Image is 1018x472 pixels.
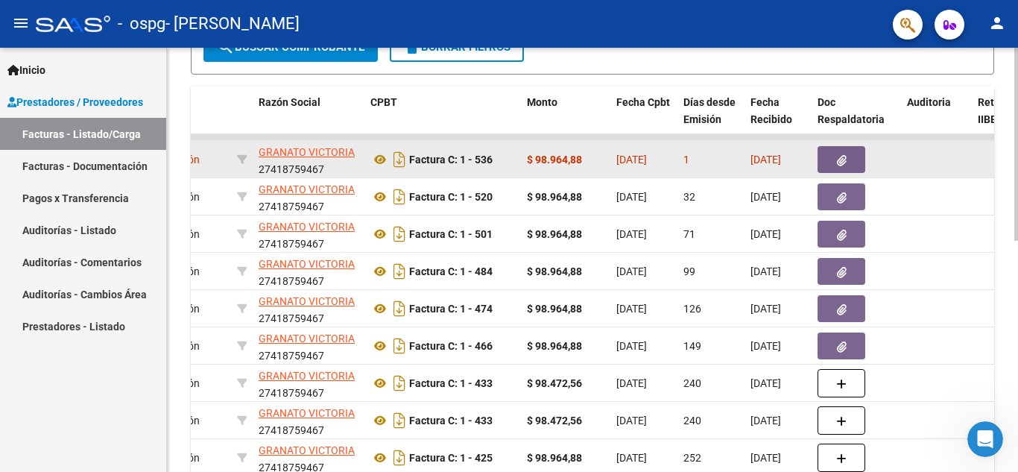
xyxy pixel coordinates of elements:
span: GRANATO VICTORIA [259,444,355,456]
span: - [PERSON_NAME] [165,7,300,40]
span: GRANATO VICTORIA [259,183,355,195]
div: 27418759467 [259,405,358,436]
datatable-header-cell: Razón Social [253,86,364,152]
span: [DATE] [616,265,647,277]
span: GRANATO VICTORIA [259,258,355,270]
span: 240 [683,377,701,389]
strong: Factura C: 1 - 433 [409,415,493,427]
i: Descargar documento [390,446,409,470]
strong: Factura C: 1 - 433 [409,377,493,389]
datatable-header-cell: Monto [521,86,610,152]
span: [DATE] [616,377,647,389]
i: Descargar documento [390,371,409,395]
span: 252 [683,452,701,464]
span: Monto [527,96,557,108]
div: 27418759467 [259,218,358,250]
strong: $ 98.472,56 [527,377,582,389]
strong: $ 98.472,56 [527,415,582,427]
span: GRANATO VICTORIA [259,295,355,307]
span: [DATE] [750,265,781,277]
span: GRANATO VICTORIA [259,407,355,419]
span: Inicio [7,62,45,78]
strong: Factura C: 1 - 484 [409,265,493,277]
span: GRANATO VICTORIA [259,333,355,344]
strong: Factura C: 1 - 474 [409,303,493,315]
span: Auditoria [907,96,951,108]
span: [DATE] [750,415,781,427]
span: - ospg [118,7,165,40]
i: Descargar documento [390,259,409,283]
span: [DATE] [616,303,647,315]
span: CPBT [370,96,397,108]
span: Fecha Cpbt [616,96,670,108]
datatable-header-cell: Auditoria [901,86,972,152]
strong: $ 98.964,88 [527,191,582,203]
strong: $ 98.964,88 [527,303,582,315]
iframe: Intercom live chat [967,421,1003,457]
datatable-header-cell: Fecha Cpbt [610,86,677,152]
span: GRANATO VICTORIA [259,146,355,158]
strong: Factura C: 1 - 536 [409,154,493,166]
span: [DATE] [616,154,647,166]
span: [DATE] [750,377,781,389]
span: [DATE] [750,154,781,166]
span: GRANATO VICTORIA [259,370,355,382]
div: 27418759467 [259,256,358,287]
strong: $ 98.964,88 [527,340,582,352]
span: [DATE] [616,452,647,464]
span: Días desde Emisión [683,96,736,125]
span: [DATE] [616,228,647,240]
span: Borrar Filtros [403,40,510,54]
strong: $ 98.964,88 [527,265,582,277]
i: Descargar documento [390,334,409,358]
i: Descargar documento [390,148,409,172]
datatable-header-cell: Fecha Recibido [744,86,812,152]
i: Descargar documento [390,222,409,246]
span: GRANATO VICTORIA [259,221,355,233]
span: Fecha Recibido [750,96,792,125]
strong: Factura C: 1 - 501 [409,228,493,240]
span: Doc Respaldatoria [818,96,885,125]
span: [DATE] [750,303,781,315]
i: Descargar documento [390,185,409,209]
strong: $ 98.964,88 [527,154,582,166]
div: 27418759467 [259,368,358,399]
i: Descargar documento [390,297,409,321]
datatable-header-cell: Días desde Emisión [677,86,744,152]
span: [DATE] [750,452,781,464]
span: [DATE] [750,191,781,203]
div: 27418759467 [259,181,358,213]
i: Descargar documento [390,409,409,432]
strong: $ 98.964,88 [527,452,582,464]
span: [DATE] [616,340,647,352]
mat-icon: menu [12,14,30,32]
strong: Factura C: 1 - 425 [409,452,493,464]
strong: Factura C: 1 - 466 [409,340,493,352]
span: 149 [683,340,701,352]
span: [DATE] [616,191,647,203]
strong: Factura C: 1 - 520 [409,191,493,203]
span: Buscar Comprobante [217,40,364,54]
span: 32 [683,191,695,203]
div: 27418759467 [259,144,358,175]
span: 126 [683,303,701,315]
div: 27418759467 [259,293,358,324]
span: Razón Social [259,96,320,108]
span: Prestadores / Proveedores [7,94,143,110]
strong: $ 98.964,88 [527,228,582,240]
span: [DATE] [750,340,781,352]
div: 27418759467 [259,330,358,362]
span: 240 [683,415,701,427]
span: 1 [683,154,689,166]
span: 99 [683,265,695,277]
span: [DATE] [616,415,647,427]
mat-icon: person [988,14,1006,32]
datatable-header-cell: Doc Respaldatoria [812,86,901,152]
span: [DATE] [750,228,781,240]
span: 71 [683,228,695,240]
datatable-header-cell: CPBT [364,86,521,152]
